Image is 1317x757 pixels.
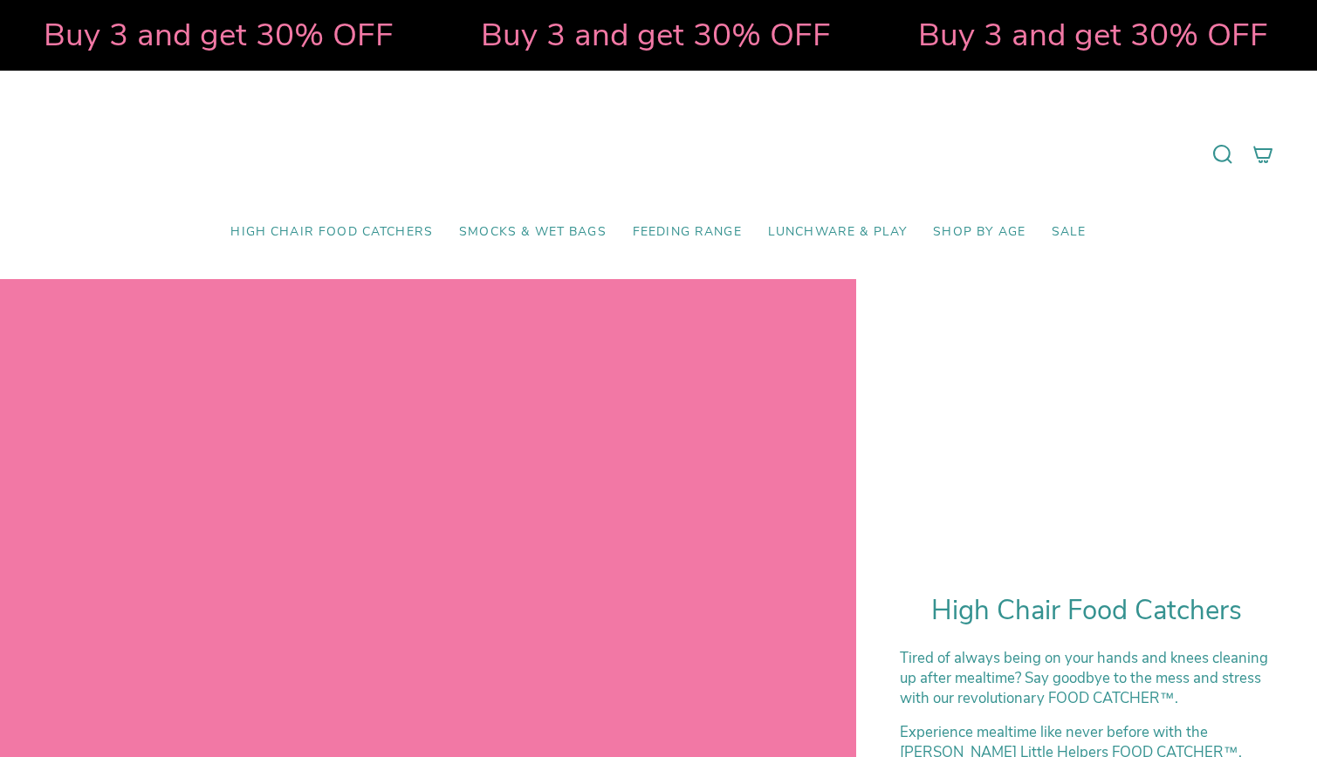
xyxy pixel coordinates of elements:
span: Feeding Range [633,225,742,240]
h1: High Chair Food Catchers [900,595,1273,627]
a: Mumma’s Little Helpers [508,97,809,212]
a: Lunchware & Play [755,212,920,253]
strong: Buy 3 and get 30% OFF [41,13,391,57]
a: SALE [1039,212,1100,253]
p: Tired of always being on your hands and knees cleaning up after mealtime? Say goodbye to the mess... [900,648,1273,708]
strong: Buy 3 and get 30% OFF [916,13,1266,57]
a: High Chair Food Catchers [217,212,446,253]
strong: Buy 3 and get 30% OFF [478,13,828,57]
a: Shop by Age [920,212,1039,253]
a: Feeding Range [620,212,755,253]
a: Smocks & Wet Bags [446,212,620,253]
span: Lunchware & Play [768,225,907,240]
span: High Chair Food Catchers [230,225,433,240]
span: Smocks & Wet Bags [459,225,607,240]
span: Shop by Age [933,225,1025,240]
span: SALE [1052,225,1087,240]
